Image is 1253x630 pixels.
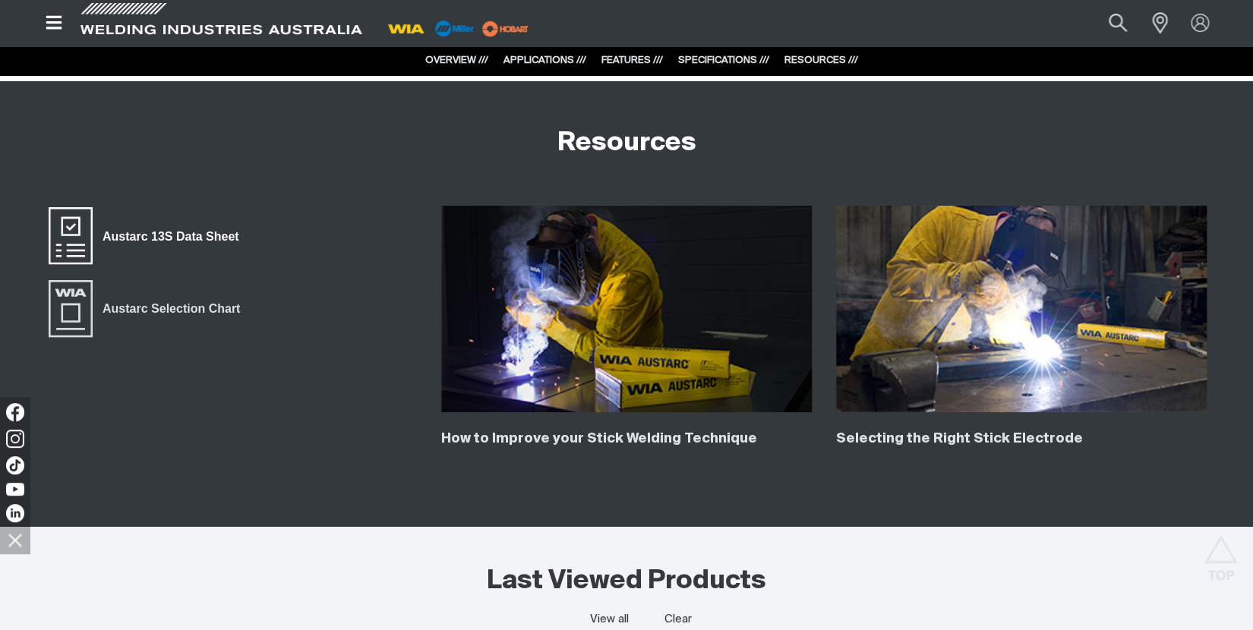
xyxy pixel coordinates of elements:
img: LinkedIn [6,504,24,522]
a: Austarc 13S Data Sheet [46,206,248,266]
a: OVERVIEW /// [425,55,488,65]
input: Product name or item number... [1073,6,1144,40]
span: Austarc 13S Data Sheet [93,227,248,247]
img: Selecting the Right Stick Electrode [836,206,1207,412]
a: miller [478,23,533,34]
a: Selecting the Right Stick Electrode [836,432,1083,446]
a: RESOURCES /// [784,55,858,65]
img: hide socials [2,527,28,553]
button: Scroll to top [1204,535,1238,569]
img: Facebook [6,403,24,421]
a: SPECIFICATIONS /// [678,55,769,65]
a: FEATURES /// [601,55,663,65]
a: How to Improve your Stick Welding Technique [441,432,757,446]
button: Clear all last viewed products [661,609,695,629]
button: Search products [1092,6,1144,40]
h2: Resources [557,127,696,160]
img: TikTok [6,456,24,474]
img: YouTube [6,483,24,496]
a: Austarc Selection Chart [46,279,250,339]
a: APPLICATIONS /// [503,55,586,65]
span: Austarc Selection Chart [93,299,250,319]
a: View all last viewed products [590,612,629,627]
img: miller [478,17,533,40]
img: How to Improve your Stick Welding Technique [441,206,812,412]
h2: Last Viewed Products [487,565,766,598]
img: Instagram [6,430,24,448]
